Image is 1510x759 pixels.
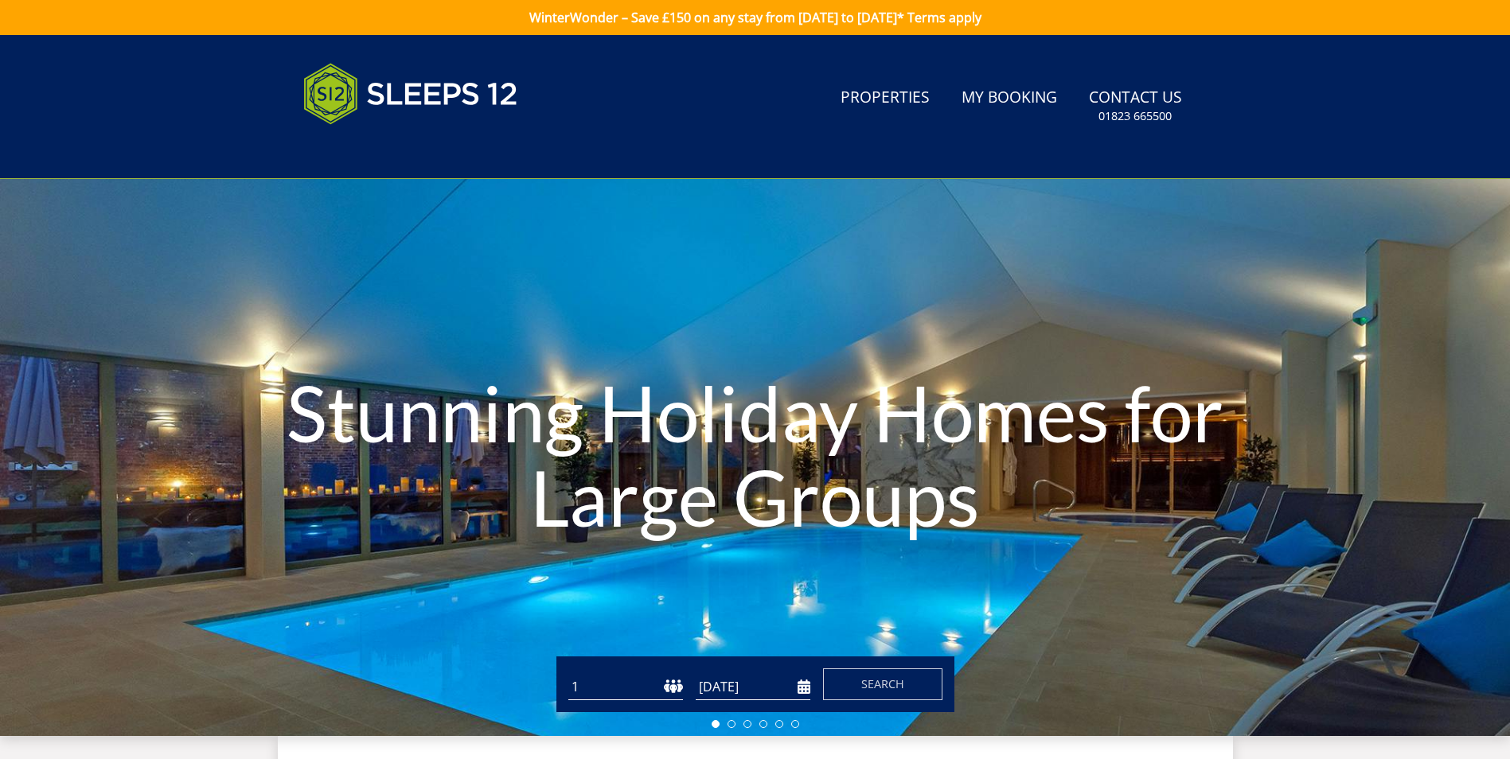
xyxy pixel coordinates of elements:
[1083,80,1188,132] a: Contact Us01823 665500
[834,80,936,116] a: Properties
[823,668,942,700] button: Search
[1098,108,1172,124] small: 01823 665500
[227,339,1284,570] h1: Stunning Holiday Homes for Large Groups
[955,80,1063,116] a: My Booking
[303,54,518,134] img: Sleeps 12
[295,143,462,157] iframe: Customer reviews powered by Trustpilot
[696,674,810,700] input: Arrival Date
[861,676,904,691] span: Search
